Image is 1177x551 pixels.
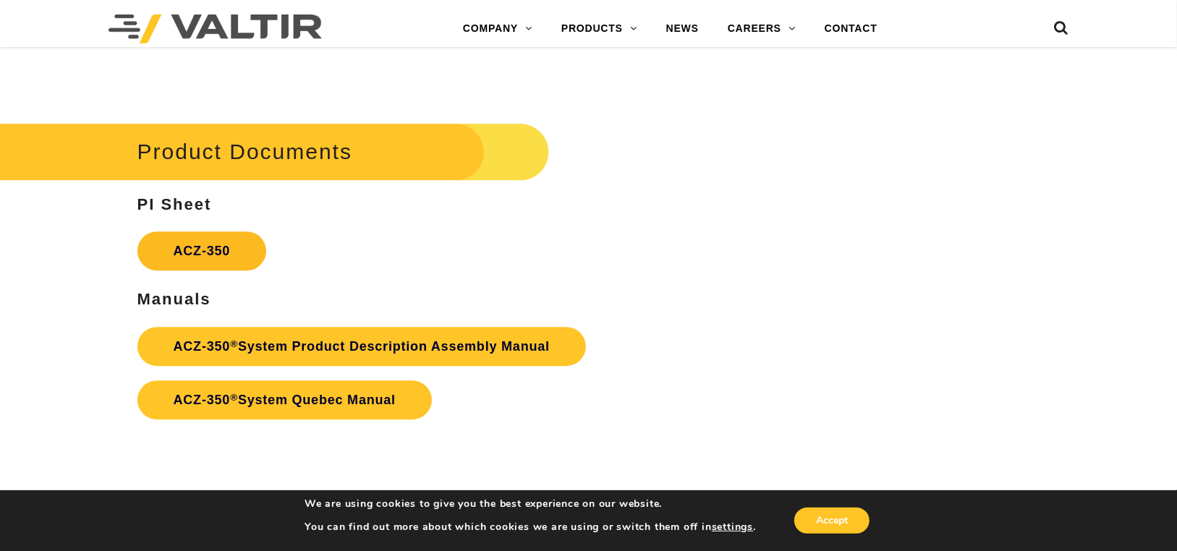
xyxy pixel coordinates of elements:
strong: Manuals [137,290,211,308]
a: CAREERS [713,14,810,43]
a: COMPANY [449,14,547,43]
a: NEWS [652,14,713,43]
a: ACZ-350 [137,231,267,270]
a: ACZ-350®System Product Description Assembly Manual [137,327,586,366]
p: You can find out more about which cookies we are using or switch them off in . [305,521,756,534]
a: PRODUCTS [547,14,652,43]
a: ACZ-350®System Quebec Manual [137,380,432,419]
button: settings [712,521,753,534]
sup: ® [230,338,238,349]
p: We are using cookies to give you the best experience on our website. [305,497,756,511]
button: Accept [794,508,870,534]
strong: PI Sheet [137,195,212,213]
img: Valtir [109,14,322,43]
sup: ® [230,392,238,403]
a: CONTACT [810,14,892,43]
